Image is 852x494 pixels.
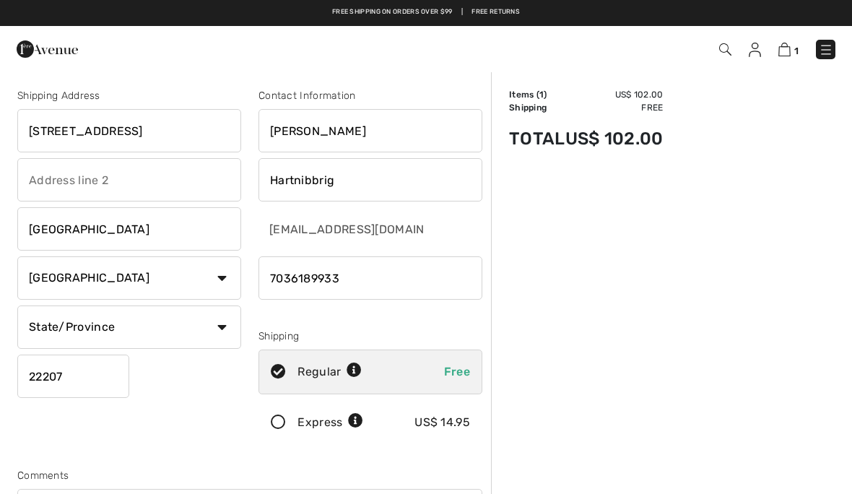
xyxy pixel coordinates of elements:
[17,35,78,64] img: 1ère Avenue
[414,414,470,431] div: US$ 14.95
[258,207,427,251] input: E-mail
[461,7,463,17] span: |
[509,101,565,114] td: Shipping
[258,256,482,300] input: Mobile
[749,43,761,57] img: My Info
[17,468,482,483] div: Comments
[17,355,129,398] input: Zip/Postal Code
[17,207,241,251] input: City
[719,43,731,56] img: Search
[565,88,664,101] td: US$ 102.00
[258,109,482,152] input: First name
[444,365,470,378] span: Free
[297,414,363,431] div: Express
[17,158,241,201] input: Address line 2
[539,90,544,100] span: 1
[565,101,664,114] td: Free
[509,88,565,101] td: Items ( )
[258,329,482,344] div: Shipping
[258,158,482,201] input: Last name
[794,45,799,56] span: 1
[819,43,833,57] img: Menu
[332,7,453,17] a: Free shipping on orders over $99
[778,43,791,56] img: Shopping Bag
[778,40,799,58] a: 1
[297,363,362,381] div: Regular
[565,114,664,163] td: US$ 102.00
[258,88,482,103] div: Contact Information
[471,7,520,17] a: Free Returns
[509,114,565,163] td: Total
[17,41,78,55] a: 1ère Avenue
[17,88,241,103] div: Shipping Address
[17,109,241,152] input: Address line 1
